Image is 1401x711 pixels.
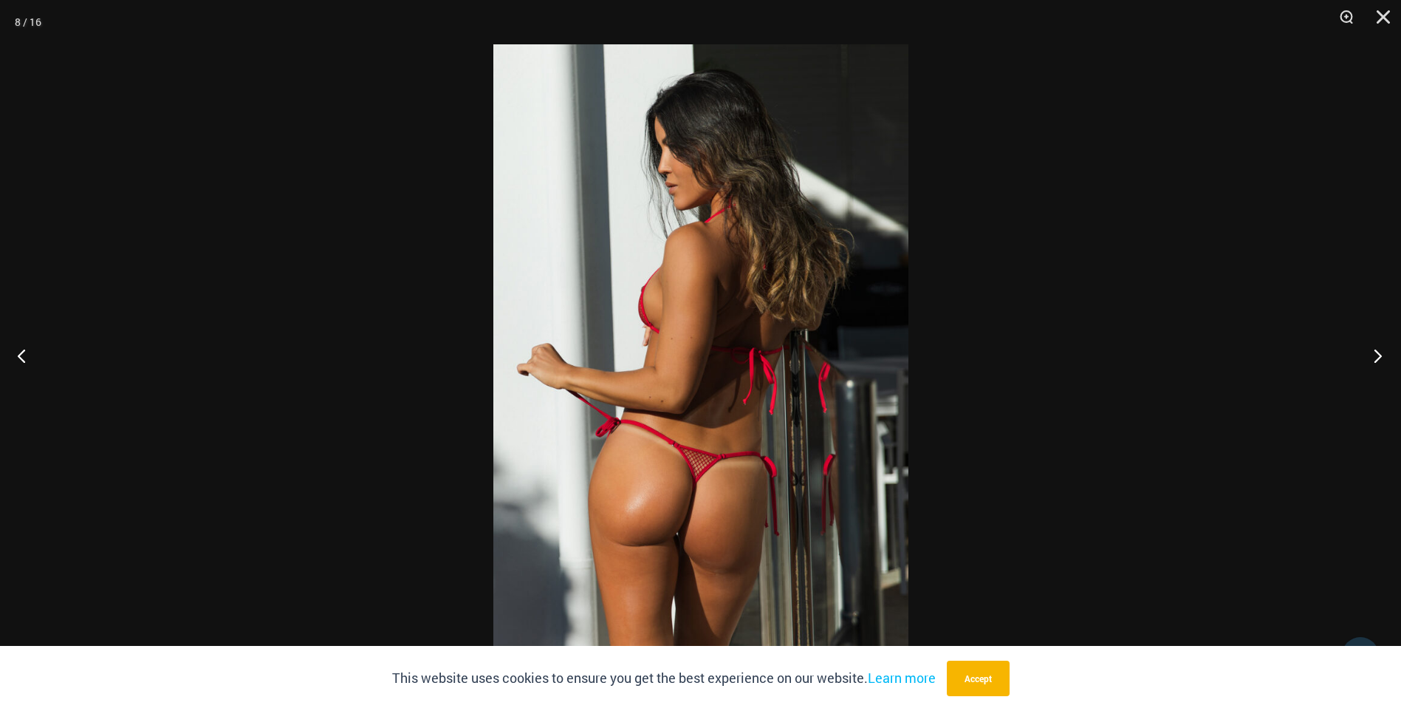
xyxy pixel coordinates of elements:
[493,44,908,667] img: Summer Storm Red 312 Tri Top 456 Micro 03
[1346,319,1401,392] button: Next
[947,661,1010,696] button: Accept
[15,11,41,33] div: 8 / 16
[868,669,936,687] a: Learn more
[392,667,936,690] p: This website uses cookies to ensure you get the best experience on our website.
